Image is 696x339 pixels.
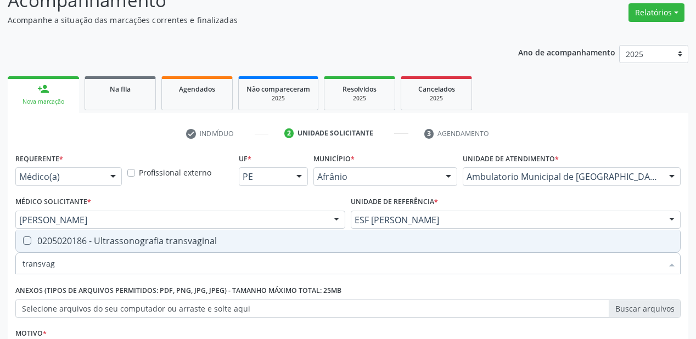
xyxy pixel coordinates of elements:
[15,98,71,106] div: Nova marcação
[243,171,285,182] span: PE
[298,128,373,138] div: Unidade solicitante
[463,150,559,167] label: Unidade de atendimento
[628,3,684,22] button: Relatórios
[467,171,658,182] span: Ambulatorio Municipal de [GEOGRAPHIC_DATA]
[332,94,387,103] div: 2025
[317,171,435,182] span: Afrânio
[518,45,615,59] p: Ano de acompanhamento
[139,167,211,178] label: Profissional externo
[343,84,377,94] span: Resolvidos
[37,83,49,95] div: person_add
[313,150,355,167] label: Município
[418,84,455,94] span: Cancelados
[246,94,310,103] div: 2025
[179,84,215,94] span: Agendados
[15,150,63,167] label: Requerente
[355,214,658,225] span: ESF [PERSON_NAME]
[15,282,341,300] label: Anexos (Tipos de arquivos permitidos: PDF, PNG, JPG, JPEG) - Tamanho máximo total: 25MB
[19,214,323,225] span: [PERSON_NAME]
[19,171,99,182] span: Médico(a)
[239,150,251,167] label: UF
[8,14,484,26] p: Acompanhe a situação das marcações correntes e finalizadas
[23,236,673,245] div: 0205020186 - Ultrassonografia transvaginal
[246,84,310,94] span: Não compareceram
[284,128,294,138] div: 2
[15,194,91,211] label: Médico Solicitante
[110,84,131,94] span: Na fila
[351,194,438,211] label: Unidade de referência
[409,94,464,103] div: 2025
[23,252,663,274] input: Buscar por procedimentos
